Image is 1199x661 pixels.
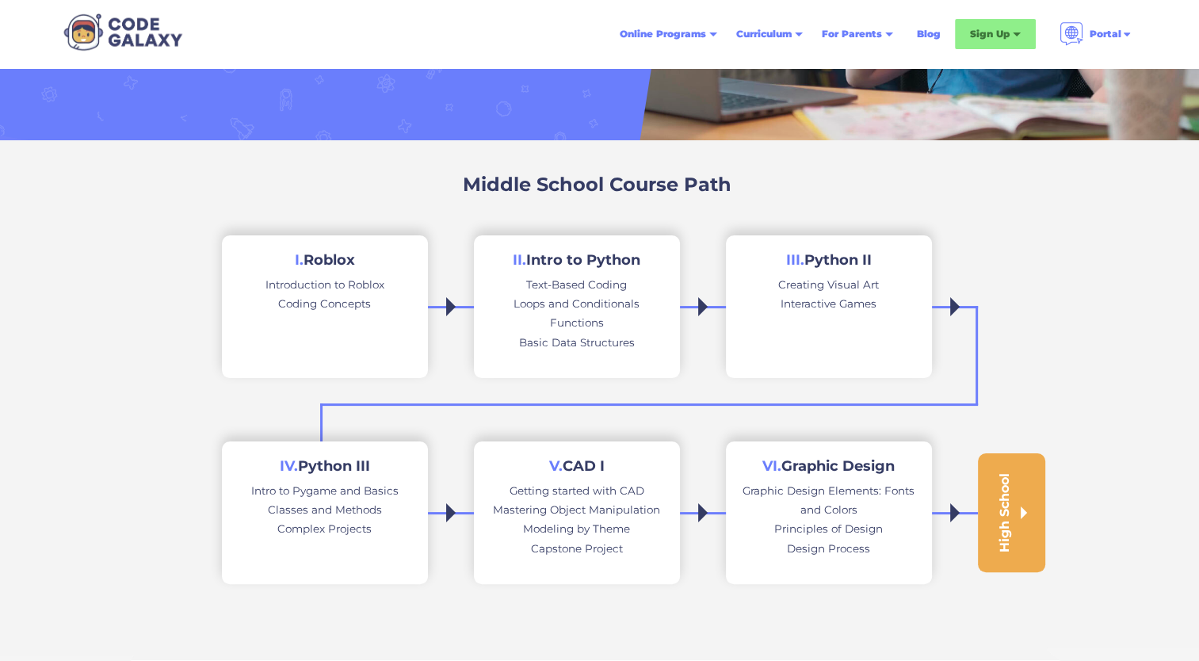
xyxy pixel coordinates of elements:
[222,441,428,584] a: IV.Python IIIIntro to Pygame and BasicsClasses and MethodsComplex Projects
[463,172,604,197] h3: Middle School
[609,172,731,197] h3: Course Path
[774,519,883,538] div: Principles of Design
[550,313,604,332] div: Functions
[474,441,680,584] a: V.CAD IGetting started with CADMastering Object ManipulationModeling by ThemeCapstone Project
[742,481,916,520] div: Graphic Design Elements: Fonts and Colors
[265,275,384,294] div: Introduction to Roblox
[620,26,706,42] div: Online Programs
[822,26,882,42] div: For Parents
[727,20,812,48] div: Curriculum
[222,235,428,378] a: I.RobloxIntroduction to RobloxCoding Concepts
[955,19,1036,49] div: Sign Up
[513,251,640,269] h2: Intro to Python
[295,251,355,269] h2: Roblox
[277,519,372,538] div: Complex Projects
[610,20,727,48] div: Online Programs
[295,251,304,269] span: I.
[280,457,298,475] span: IV.
[978,453,1045,572] a: High School
[1050,16,1142,52] div: Portal
[781,294,876,313] div: Interactive Games
[251,481,399,500] div: Intro to Pygame and Basics
[514,294,640,313] div: Loops and Conditionals
[278,294,371,313] div: Coding Concepts
[762,457,895,476] h2: Graphic Design
[1090,26,1121,42] div: Portal
[786,251,872,269] h2: Python II
[513,251,526,269] span: II.
[812,20,903,48] div: For Parents
[787,539,870,558] div: Design Process
[970,26,1010,42] div: Sign Up
[549,457,563,475] span: V.
[786,251,804,269] span: III.
[549,457,605,476] h2: CAD I
[519,333,635,352] div: Basic Data Structures
[726,235,932,378] a: III.Python IICreating Visual ArtInteractive Games
[268,500,382,519] div: Classes and Methods
[907,20,950,48] a: Blog
[531,539,623,558] div: Capstone Project
[736,26,792,42] div: Curriculum
[997,473,1013,552] div: High School
[726,441,932,584] a: VI.Graphic DesignGraphic Design Elements: Fonts and ColorsPrinciples of DesignDesign Process
[762,457,781,475] span: VI.
[526,275,627,294] div: Text-Based Coding
[523,519,630,538] div: Modeling by Theme
[778,275,879,294] div: Creating Visual Art
[474,235,680,378] a: II.Intro to PythonText-Based CodingLoops and ConditionalsFunctionsBasic Data Structures
[510,481,644,500] div: Getting started with CAD
[280,457,370,476] h2: Python III
[493,500,660,519] div: Mastering Object Manipulation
